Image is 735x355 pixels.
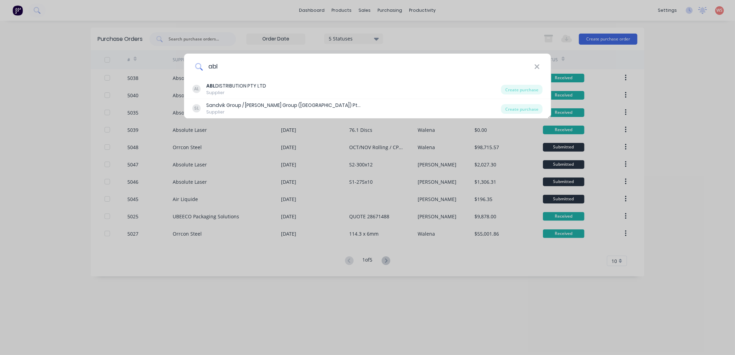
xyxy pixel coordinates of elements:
div: Supplier [206,90,266,96]
div: Sandvik Group / [PERSON_NAME] Group ([GEOGRAPHIC_DATA]) Pty Ltd [206,102,362,109]
input: Enter a supplier name to create a new order... [203,54,534,80]
div: Supplier [206,109,362,115]
div: SL [192,104,201,112]
div: AL [192,85,201,93]
div: Create purchase [501,85,543,94]
b: ABL [206,82,215,89]
div: Create purchase [501,104,543,114]
div: DISTRIBUTION PTY LTD [206,82,266,90]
